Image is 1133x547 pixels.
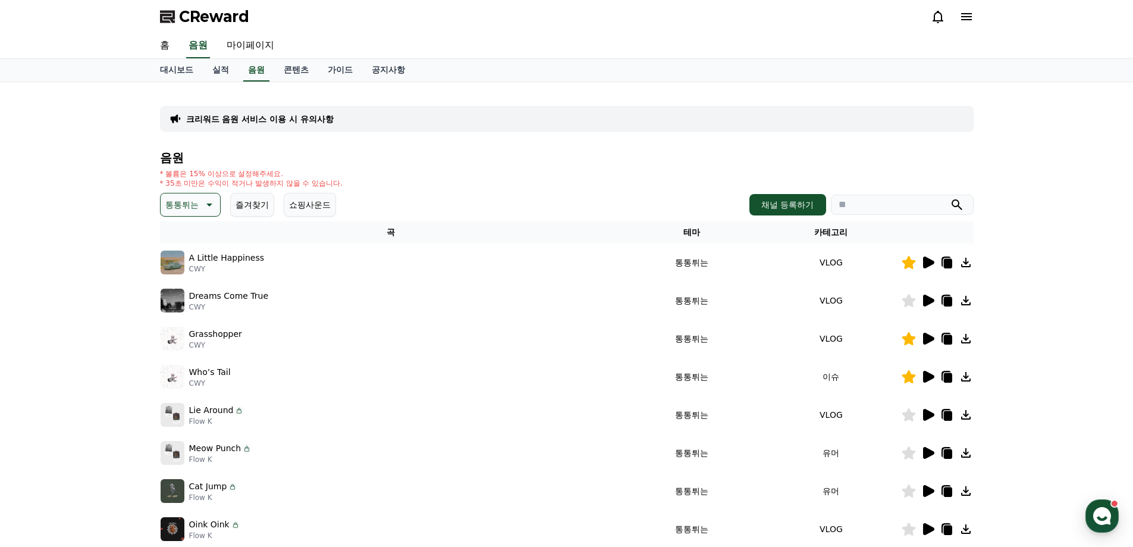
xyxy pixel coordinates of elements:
[622,358,761,396] td: 통통튀는
[186,33,210,58] a: 음원
[622,396,761,434] td: 통통튀는
[161,517,184,541] img: music
[362,59,415,82] a: 공지사항
[189,340,242,350] p: CWY
[161,441,184,465] img: music
[217,33,284,58] a: 마이페이지
[761,221,900,243] th: 카테고리
[284,193,336,217] button: 쇼핑사운드
[160,221,623,243] th: 곡
[160,179,343,188] p: * 35초 미만은 수익이 적거나 발생하지 않을 수 있습니다.
[761,358,900,396] td: 이슈
[179,7,249,26] span: CReward
[161,289,184,312] img: music
[189,302,269,312] p: CWY
[160,169,343,179] p: * 볼륨은 15% 이상으로 설정해주세요.
[761,396,900,434] td: VLOG
[622,434,761,472] td: 통통튀는
[161,327,184,351] img: music
[160,151,974,164] h4: 음원
[243,59,269,82] a: 음원
[203,59,238,82] a: 실적
[150,59,203,82] a: 대시보드
[161,251,184,274] img: music
[150,33,179,58] a: 홈
[761,320,900,358] td: VLOG
[189,417,244,426] p: Flow K
[189,480,227,493] p: Cat Jump
[189,328,242,340] p: Grasshopper
[189,290,269,302] p: Dreams Come True
[189,531,240,540] p: Flow K
[189,264,265,274] p: CWY
[161,365,184,389] img: music
[274,59,318,82] a: 콘텐츠
[189,442,241,455] p: Meow Punch
[318,59,362,82] a: 가이드
[761,434,900,472] td: 유머
[189,455,252,464] p: Flow K
[189,404,234,417] p: Lie Around
[189,518,230,531] p: Oink Oink
[230,193,274,217] button: 즐겨찾기
[165,196,199,213] p: 통통튀는
[622,282,761,320] td: 통통튀는
[189,252,265,264] p: A Little Happiness
[761,472,900,510] td: 유머
[622,243,761,282] td: 통통튀는
[189,366,231,379] p: Who’s Tail
[622,320,761,358] td: 통통튀는
[622,221,761,243] th: 테마
[761,282,900,320] td: VLOG
[161,479,184,503] img: music
[186,113,334,125] a: 크리워드 음원 서비스 이용 시 유의사항
[160,7,249,26] a: CReward
[761,243,900,282] td: VLOG
[160,193,221,217] button: 통통튀는
[189,493,238,502] p: Flow K
[749,194,826,215] button: 채널 등록하기
[161,403,184,427] img: music
[622,472,761,510] td: 통통튀는
[189,379,231,388] p: CWY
